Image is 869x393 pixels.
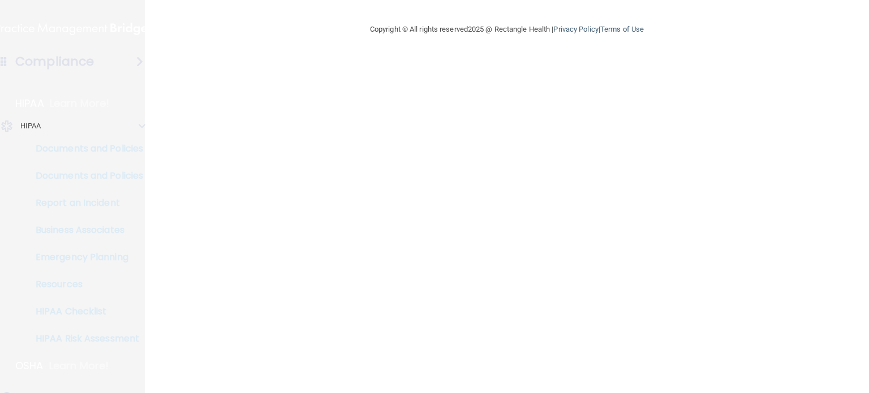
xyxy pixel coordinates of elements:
p: Emergency Planning [7,252,162,263]
p: Resources [7,279,162,290]
p: Documents and Policies [7,143,162,154]
p: Report an Incident [7,197,162,209]
p: Documents and Policies [7,170,162,182]
a: Terms of Use [600,25,644,33]
p: HIPAA Checklist [7,306,162,317]
p: Business Associates [7,224,162,236]
h4: Compliance [15,54,94,70]
p: OSHA [15,359,44,373]
p: HIPAA Risk Assessment [7,333,162,344]
p: HIPAA [15,97,44,110]
p: HIPAA [20,119,41,133]
p: Learn More! [50,97,110,110]
p: Learn More! [49,359,109,373]
div: Copyright © All rights reserved 2025 @ Rectangle Health | | [300,11,713,47]
a: Privacy Policy [553,25,598,33]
